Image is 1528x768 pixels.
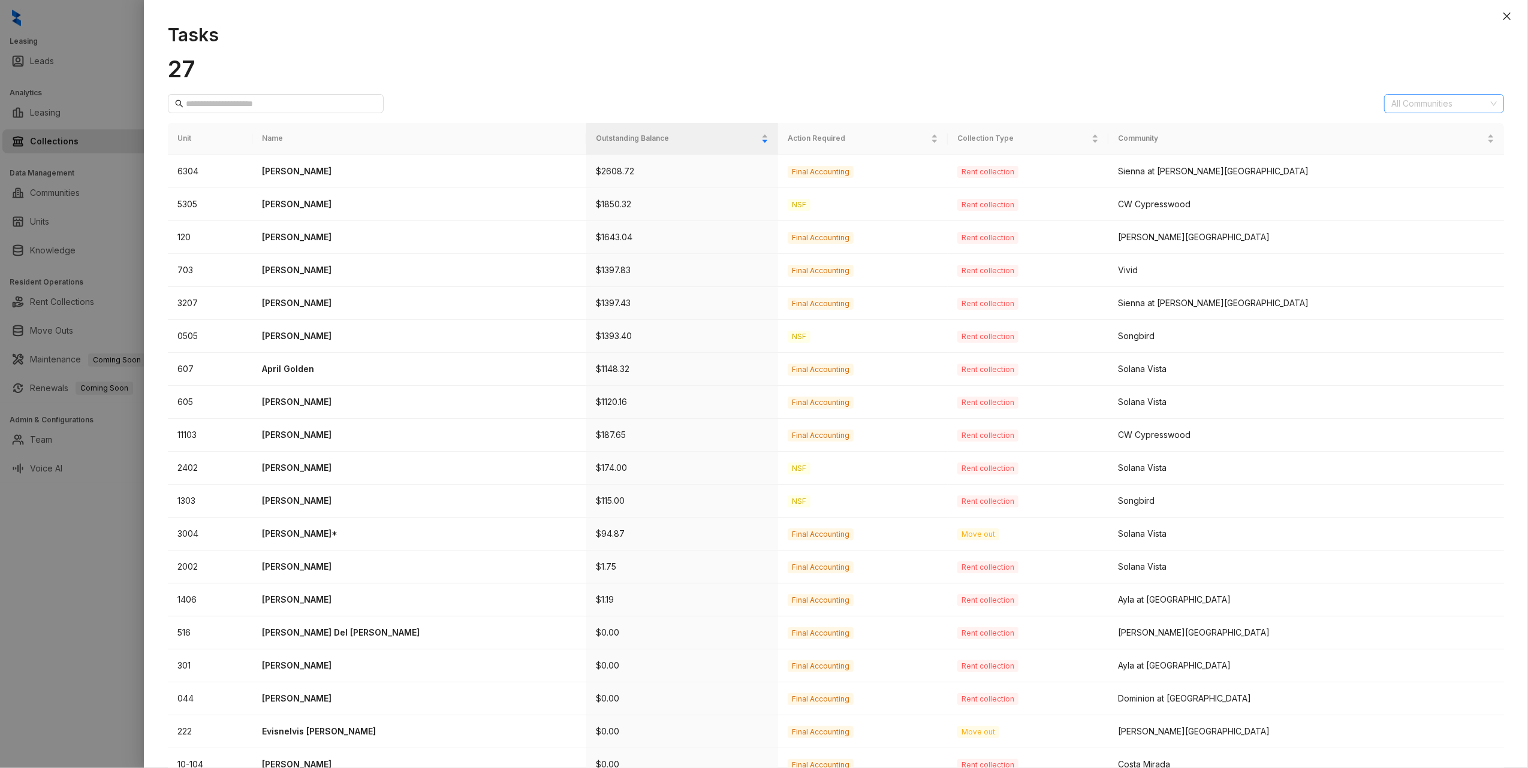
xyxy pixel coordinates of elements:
div: Solana Vista [1118,395,1494,409]
span: Final Accounting [788,627,854,639]
span: Rent collection [957,265,1018,277]
span: Final Accounting [788,561,854,573]
div: Ayla at [GEOGRAPHIC_DATA] [1118,593,1494,606]
td: 0505 [168,320,252,353]
p: [PERSON_NAME] [262,659,576,672]
span: Final Accounting [788,528,854,540]
div: Ayla at [GEOGRAPHIC_DATA] [1118,659,1494,672]
p: [PERSON_NAME] [262,560,576,573]
span: Move out [957,528,999,540]
td: 1303 [168,485,252,518]
p: $0.00 [596,725,769,738]
div: Songbird [1118,329,1494,343]
span: NSF [788,331,810,343]
p: $1.19 [596,593,769,606]
span: Rent collection [957,627,1018,639]
span: Rent collection [957,232,1018,244]
td: 222 [168,715,252,748]
span: Rent collection [957,693,1018,705]
td: 2402 [168,452,252,485]
span: Final Accounting [788,594,854,606]
p: [PERSON_NAME] [262,329,576,343]
p: [PERSON_NAME] [262,461,576,474]
td: 11103 [168,419,252,452]
span: Rent collection [957,397,1018,409]
p: $1.75 [596,560,769,573]
p: $1643.04 [596,231,769,244]
p: [PERSON_NAME] [262,264,576,277]
h1: 27 [168,55,1504,83]
div: CW Cypresswood [1118,428,1494,442]
p: $1120.16 [596,395,769,409]
p: [PERSON_NAME] [262,165,576,178]
span: Rent collection [957,495,1018,507]
p: $94.87 [596,527,769,540]
p: Evisnelvis [PERSON_NAME] [262,725,576,738]
div: Songbird [1118,494,1494,507]
span: Rent collection [957,331,1018,343]
p: $0.00 [596,659,769,672]
span: Rent collection [957,166,1018,178]
span: Community [1118,133,1485,144]
span: NSF [788,462,810,474]
p: [PERSON_NAME] [262,692,576,705]
span: Rent collection [957,462,1018,474]
td: 044 [168,682,252,715]
span: Rent collection [957,594,1018,606]
p: [PERSON_NAME]* [262,527,576,540]
span: Final Accounting [788,166,854,178]
div: [PERSON_NAME][GEOGRAPHIC_DATA] [1118,725,1494,738]
span: Outstanding Balance [596,133,760,144]
div: Vivid [1118,264,1494,277]
p: [PERSON_NAME] [262,593,576,606]
p: [PERSON_NAME] Del [PERSON_NAME] [262,626,576,639]
span: search [175,99,183,108]
td: 120 [168,221,252,254]
td: 516 [168,616,252,649]
span: Final Accounting [788,660,854,672]
td: 607 [168,353,252,386]
p: April Golden [262,362,576,376]
td: 6304 [168,155,252,188]
span: Final Accounting [788,364,854,376]
p: $1148.32 [596,362,769,376]
p: $1397.43 [596,297,769,310]
p: $1393.40 [596,329,769,343]
th: Action Required [778,123,948,155]
p: [PERSON_NAME] [262,231,576,244]
th: Community [1108,123,1504,155]
div: Solana Vista [1118,560,1494,573]
span: Final Accounting [788,430,854,442]
td: 5305 [168,188,252,221]
span: Final Accounting [788,298,854,310]
p: [PERSON_NAME] [262,198,576,211]
div: Solana Vista [1118,362,1494,376]
th: Collection Type [948,123,1108,155]
p: [PERSON_NAME] [262,297,576,310]
td: 1406 [168,583,252,616]
p: $115.00 [596,494,769,507]
span: Rent collection [957,561,1018,573]
span: Rent collection [957,199,1018,211]
span: Final Accounting [788,693,854,705]
div: CW Cypresswood [1118,198,1494,211]
th: Name [252,123,586,155]
span: Rent collection [957,298,1018,310]
span: Move out [957,726,999,738]
p: $187.65 [596,428,769,442]
span: Rent collection [957,660,1018,672]
span: Rent collection [957,430,1018,442]
span: Collection Type [957,133,1089,144]
p: $0.00 [596,692,769,705]
td: 301 [168,649,252,682]
p: $0.00 [596,626,769,639]
p: $2608.72 [596,165,769,178]
div: [PERSON_NAME][GEOGRAPHIC_DATA] [1118,626,1494,639]
div: Sienna at [PERSON_NAME][GEOGRAPHIC_DATA] [1118,297,1494,310]
div: Solana Vista [1118,461,1494,474]
p: $1850.32 [596,198,769,211]
button: Close [1500,9,1514,23]
span: close [1502,11,1512,21]
td: 2002 [168,551,252,583]
h1: Tasks [168,24,1504,46]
